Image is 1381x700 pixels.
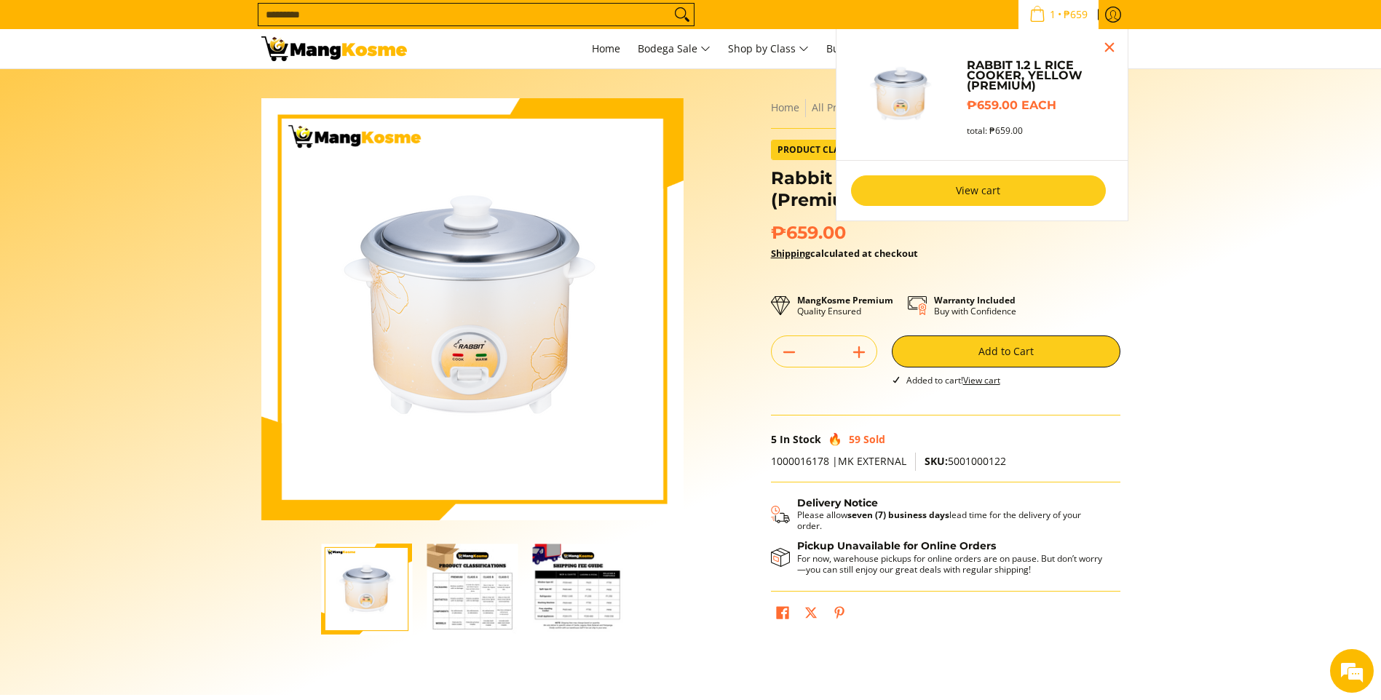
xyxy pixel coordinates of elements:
img: rabbit-1.2-liter-rice-cooker-yellow-full-view-mang-kosme [261,98,684,520]
button: Search [670,4,694,25]
strong: Warranty Included [934,294,1016,306]
span: ₱659 [1061,9,1090,20]
a: Share on Facebook [772,602,793,627]
a: Shop by Class [721,29,816,68]
span: 1000016178 |MK EXTERNAL [771,454,906,468]
span: 5 [771,432,777,446]
img: Rabbit 1.2 L Rice Cooker, Yellow (Premium)-2 [427,544,518,635]
button: Add to Cart [892,335,1120,367]
ul: Sub Menu [836,29,1128,221]
nav: Main Menu [422,29,1120,68]
a: All Products [812,100,870,114]
a: View cart [851,175,1106,206]
nav: Breadcrumbs [771,98,1120,117]
a: Home [585,29,628,68]
button: Subtract [772,341,807,364]
strong: Pickup Unavailable for Online Orders [797,539,996,552]
button: Close pop up [1099,36,1120,58]
strong: Delivery Notice [797,496,878,509]
button: Shipping & Delivery [771,497,1106,532]
img: FRESH RELEASE: Rabbit 1.2L Rice Cooker - Yellow (Premium) l Mang Kosme [261,36,407,61]
p: Buy with Confidence [934,295,1016,317]
strong: MangKosme Premium [797,294,893,306]
a: Pin on Pinterest [829,602,850,627]
p: Please allow lead time for the delivery of your order. [797,509,1106,531]
span: total: ₱659.00 [967,125,1023,136]
a: Bodega Sale [630,29,718,68]
span: Product Class [772,140,855,159]
a: Bulk Center [819,29,890,68]
a: Home [771,100,799,114]
a: Product Class Premium [771,140,942,160]
span: Bulk Center [826,41,883,55]
span: In Stock [780,432,821,446]
strong: calculated at checkout [771,247,918,260]
img: rabbit-1.2-liter-rice-cooker-yellow-full-view-mang-kosme [851,44,953,146]
p: Quality Ensured [797,295,893,317]
span: Bodega Sale [638,40,711,58]
span: Home [592,41,620,55]
a: Post on X [801,602,821,627]
img: Rabbit 1.2 L Rice Cooker, Yellow (Premium)-3 [532,544,623,635]
a: Rabbit 1.2 L Rice Cooker, Yellow (Premium) [967,60,1112,91]
span: ₱659.00 [771,222,846,244]
a: Shipping [771,247,810,260]
span: Added to cart! [906,374,1000,386]
span: Shop by Class [728,40,809,58]
span: Sold [863,432,885,446]
p: For now, warehouse pickups for online orders are on pause. But don’t worry—you can still enjoy ou... [797,553,1106,575]
span: 59 [849,432,860,446]
span: SKU: [925,454,948,468]
strong: seven (7) business days [847,509,949,521]
button: Add [842,341,877,364]
h1: Rabbit 1.2 L Rice Cooker, Yellow (Premium) [771,167,1120,211]
span: 1 [1048,9,1058,20]
img: rabbit-1.2-liter-rice-cooker-yellow-full-view-mang-kosme [321,544,412,635]
span: • [1025,7,1092,23]
span: 5001000122 [925,454,1006,468]
h6: ₱659.00 each [967,98,1112,113]
a: View cart [963,374,1000,386]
